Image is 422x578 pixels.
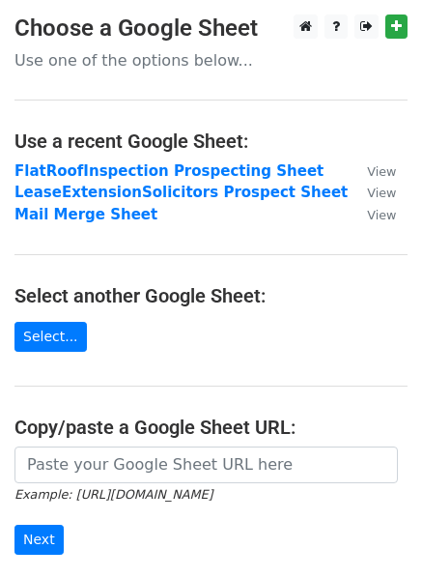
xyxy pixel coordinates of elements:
input: Next [14,525,64,555]
a: FlatRoofInspection Prospecting Sheet [14,162,324,180]
a: Select... [14,322,87,352]
small: View [367,208,396,222]
h3: Choose a Google Sheet [14,14,408,43]
a: View [348,184,396,201]
small: View [367,186,396,200]
p: Use one of the options below... [14,50,408,71]
h4: Use a recent Google Sheet: [14,130,408,153]
small: View [367,164,396,179]
small: Example: [URL][DOMAIN_NAME] [14,487,212,502]
a: LeaseExtensionSolicitors Prospect Sheet [14,184,348,201]
h4: Select another Google Sheet: [14,284,408,307]
a: View [348,206,396,223]
a: Mail Merge Sheet [14,206,157,223]
h4: Copy/paste a Google Sheet URL: [14,416,408,439]
input: Paste your Google Sheet URL here [14,447,398,483]
a: View [348,162,396,180]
